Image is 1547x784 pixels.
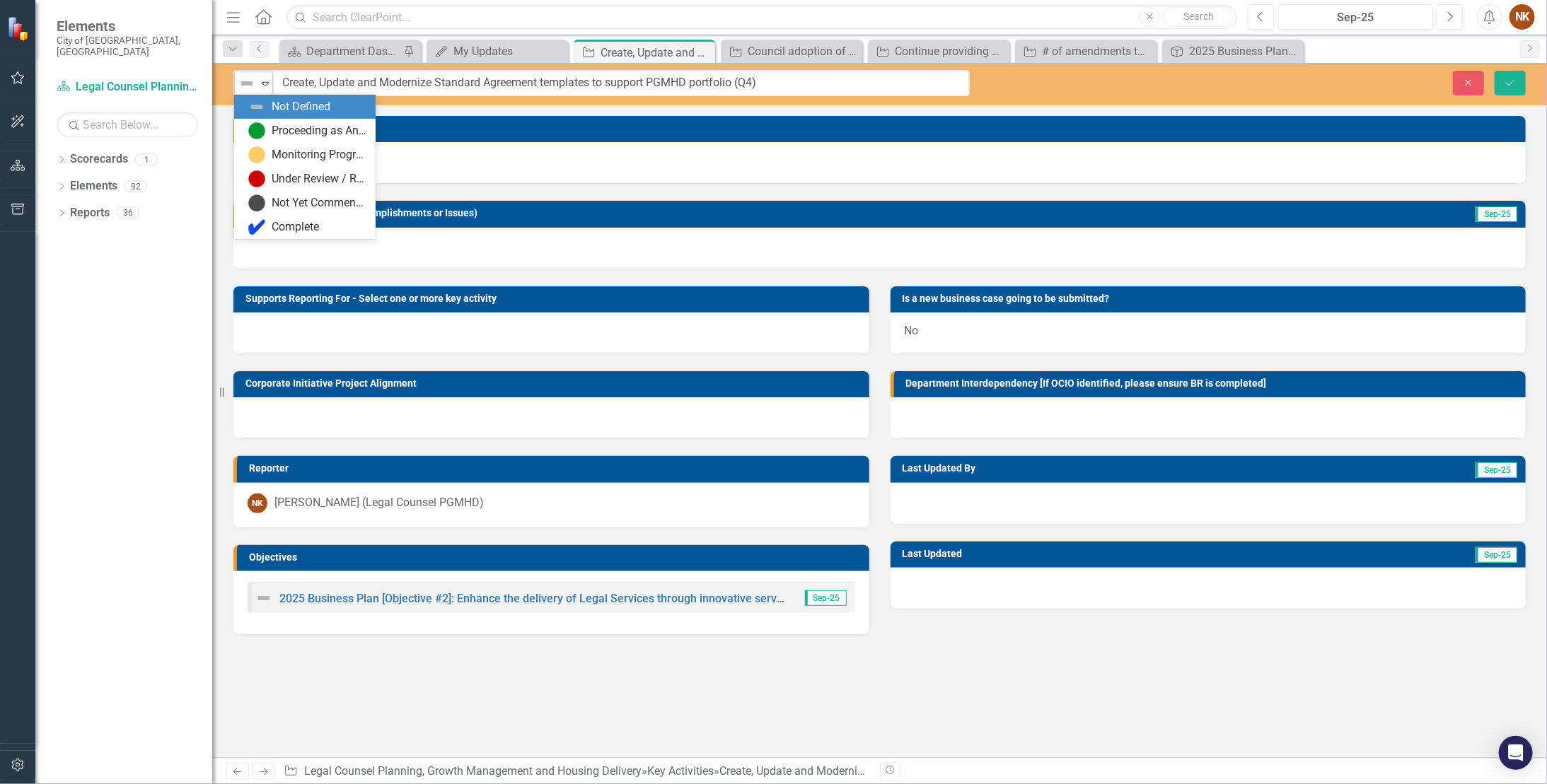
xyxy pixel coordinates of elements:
[1183,11,1214,22] span: Search
[1278,4,1433,30] button: Sep-25
[1476,547,1517,563] span: Sep-25
[57,112,198,137] input: Search Below...
[248,122,265,139] img: Proceeding as Anticipated
[903,549,1261,559] h3: Last Updated
[903,463,1291,474] h3: Last Updated By
[272,171,367,187] div: Under Review / Reassessment
[748,42,859,60] div: Council adoption of Official Plan in Q2 2025
[906,378,1519,389] h3: Department Interdependency [If OCIO identified, please ensure BR is completed]
[905,324,919,337] span: No
[272,219,320,235] div: Complete
[430,42,564,60] a: My Updates
[70,151,128,168] a: Scorecards
[601,44,712,62] div: Create, Update and Modernize Standard Agreement templates to support PGMHD portfolio (Q4)
[279,592,947,605] a: 2025 Business Plan [Objective #2]: Enhance the delivery of Legal Services through innovative serv...
[248,493,267,513] div: NK
[274,495,484,511] div: [PERSON_NAME] (Legal Counsel PGMHD)
[895,42,1006,60] div: Continue providing education on applicable legislation and legal issues to Council and staff (Q4)
[306,42,400,60] div: Department Dashboard
[249,208,1317,218] h3: Quarterly Update (Key Accomplishments or Issues)
[249,463,862,474] h3: Reporter
[273,70,970,96] input: This field is required
[284,763,869,780] div: » »
[1019,42,1153,60] a: # of amendments to comprehensive zoning by-law to support compliance
[7,16,32,41] img: ClearPoint Strategy
[57,79,198,95] a: Legal Counsel Planning, Growth Management and Housing Delivery
[245,378,862,389] h3: Corporate Initiative Project Alignment
[1476,462,1517,478] span: Sep-25
[1283,9,1428,26] div: Sep-25
[117,207,139,219] div: 36
[245,293,862,304] h3: Supports Reporting For - Select one or more key activity
[248,146,265,163] img: Monitoring Progress
[719,764,1193,778] div: Create, Update and Modernize Standard Agreement templates to support PGMHD portfolio (Q4)
[805,590,847,606] span: Sep-25
[272,147,367,163] div: Monitoring Progress
[724,42,859,60] a: Council adoption of Official Plan in Q2 2025
[1042,42,1153,60] div: # of amendments to comprehensive zoning by-law to support compliance
[135,153,158,165] div: 1
[70,205,110,221] a: Reports
[248,98,265,115] img: Not Defined
[57,18,198,35] span: Elements
[248,170,265,187] img: Under Review / Reassessment
[70,178,117,194] a: Elements
[1476,206,1517,222] span: Sep-25
[453,42,564,60] div: My Updates
[272,195,367,211] div: Not Yet Commenced / On Hold
[248,194,265,211] img: Not Yet Commenced / On Hold
[283,42,400,60] a: Department Dashboard
[124,180,147,192] div: 92
[249,552,862,563] h3: Objectives
[272,99,331,115] div: Not Defined
[1163,7,1234,27] button: Search
[57,35,198,58] small: City of [GEOGRAPHIC_DATA], [GEOGRAPHIC_DATA]
[647,764,714,778] a: Key Activities
[1510,4,1535,30] button: NK
[272,123,367,139] div: Proceeding as Anticipated
[1166,42,1300,60] a: 2025 Business Plan [Objective #1]: Support City Departments to ensure legislative compliance and ...
[1499,736,1533,770] div: Open Intercom Messenger
[249,123,1519,134] h3: Description
[248,218,265,235] img: Complete
[286,5,1237,30] input: Search ClearPoint...
[1189,42,1300,60] div: 2025 Business Plan [Objective #1]: Support City Departments to ensure legislative compliance and ...
[304,764,642,778] a: Legal Counsel Planning, Growth Management and Housing Delivery
[255,590,272,607] img: Not Defined
[903,293,1519,304] h3: Is a new business case going to be submitted?
[238,75,255,92] img: Not Defined
[871,42,1006,60] a: Continue providing education on applicable legislation and legal issues to Council and staff (Q4)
